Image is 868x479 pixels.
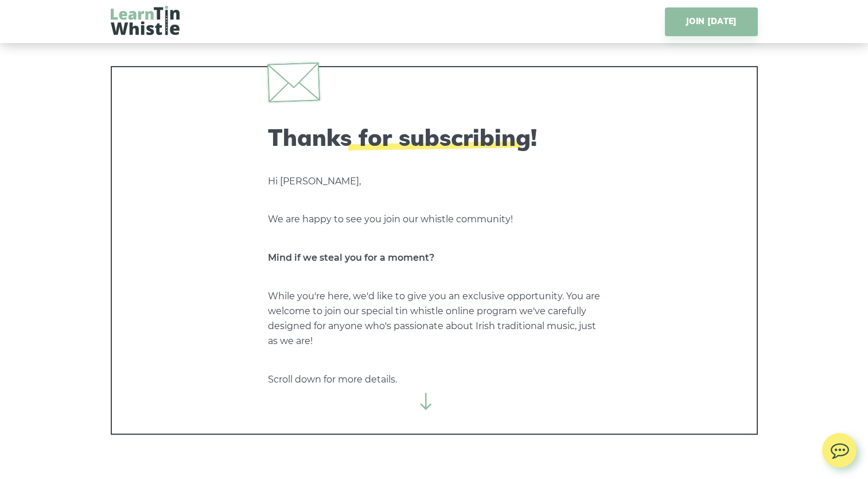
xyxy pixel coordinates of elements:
img: envelope.svg [267,62,320,102]
strong: Mind if we steal you for a moment? [268,252,434,263]
p: While you're here, we'd like to give you an exclusive opportunity. You are welcome to join our sp... [268,289,601,349]
img: chat.svg [822,433,857,462]
h2: Thanks for subscribing! [268,123,601,151]
img: LearnTinWhistle.com [111,6,180,35]
p: Scroll down for more details. [268,372,601,387]
p: We are happy to see you join our whistle community! [268,212,601,227]
a: JOIN [DATE] [665,7,757,36]
p: Hi [PERSON_NAME], [268,174,601,189]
